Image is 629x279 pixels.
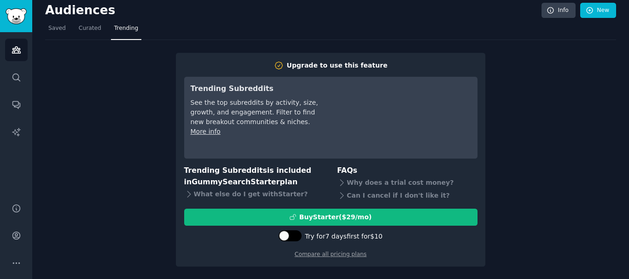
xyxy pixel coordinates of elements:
span: GummySearch Starter [192,177,280,186]
div: Buy Starter ($ 29 /mo ) [299,212,372,222]
a: New [580,3,616,18]
a: More info [191,128,221,135]
div: Why does a trial cost money? [337,177,478,189]
span: Saved [48,24,66,33]
div: Can I cancel if I don't like it? [337,189,478,202]
div: What else do I get with Starter ? [184,188,325,200]
a: Info [542,3,576,18]
h2: Audiences [45,3,542,18]
div: Try for 7 days first for $10 [305,232,382,241]
iframe: YouTube video player [333,83,471,152]
a: Saved [45,21,69,40]
div: See the top subreddits by activity, size, growth, and engagement. Filter to find new breakout com... [191,98,320,127]
span: Curated [79,24,101,33]
h3: Trending Subreddits [191,83,320,95]
img: GummySearch logo [6,8,27,24]
a: Compare all pricing plans [295,251,367,257]
button: BuyStarter($29/mo) [184,209,478,226]
span: Trending [114,24,138,33]
a: Curated [76,21,105,40]
div: Upgrade to use this feature [287,61,388,70]
h3: Trending Subreddits is included in plan [184,165,325,188]
h3: FAQs [337,165,478,177]
a: Trending [111,21,141,40]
